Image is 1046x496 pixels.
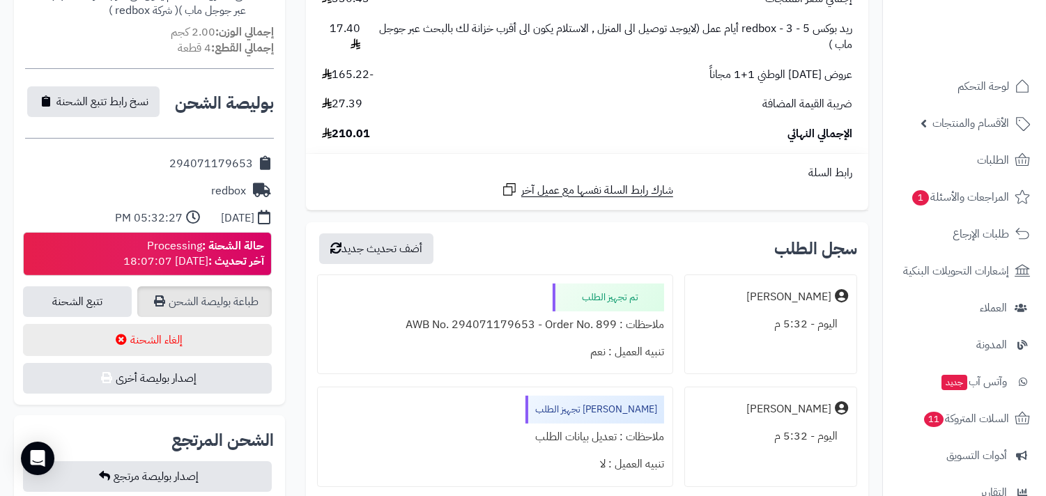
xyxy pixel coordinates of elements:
a: تتبع الشحنة [23,286,132,317]
div: Open Intercom Messenger [21,442,54,475]
div: 05:32:27 PM [115,210,183,226]
a: لوحة التحكم [891,70,1038,103]
strong: آخر تحديث : [208,253,264,270]
span: طلبات الإرجاع [953,224,1009,244]
button: إصدار بوليصة مرتجع [23,461,272,492]
small: 2.00 كجم [171,24,274,40]
div: Processing [DATE] 18:07:07 [123,238,264,270]
div: رابط السلة [312,165,863,181]
span: 27.39 [322,96,362,112]
div: تم تجهيز الطلب [553,284,664,311]
span: السلات المتروكة [923,409,1009,428]
small: 4 قطعة [178,40,274,56]
a: وآتس آبجديد [891,365,1038,398]
h2: بوليصة الشحن [175,95,274,111]
div: ملاحظات : AWB No. 294071179653 - Order No. 899 [326,311,665,339]
span: جديد [941,375,967,390]
div: 294071179653 [169,156,253,172]
span: ضريبة القيمة المضافة [762,96,852,112]
a: أدوات التسويق [891,439,1038,472]
a: المدونة [891,328,1038,362]
div: [DATE] [221,210,254,226]
div: تنبيه العميل : لا [326,451,665,478]
button: إلغاء الشحنة [23,324,272,356]
span: المدونة [976,335,1007,355]
h3: سجل الطلب [774,240,857,257]
div: ملاحظات : تعديل بيانات الطلب [326,424,665,451]
span: الإجمالي النهائي [787,126,852,142]
a: طلبات الإرجاع [891,217,1038,251]
a: الطلبات [891,144,1038,177]
span: العملاء [980,298,1007,318]
div: اليوم - 5:32 م [693,423,848,450]
a: شارك رابط السلة نفسها مع عميل آخر [501,181,673,199]
span: أدوات التسويق [946,446,1007,465]
span: 11 [924,412,944,427]
strong: إجمالي الوزن: [215,24,274,40]
div: redbox [211,183,246,199]
h2: الشحن المرتجع [171,432,274,449]
span: ريد بوكس redbox - 3 - 5 أيام عمل (لايوجد توصيل الى المنزل , الاستلام يكون الى أقرب خزانة لك بالبح... [374,21,852,53]
div: تنبيه العميل : نعم [326,339,665,366]
strong: إجمالي القطع: [211,40,274,56]
div: اليوم - 5:32 م [693,311,848,338]
span: الطلبات [977,150,1009,170]
div: [PERSON_NAME] [746,289,831,305]
span: نسخ رابط تتبع الشحنة [56,93,148,110]
span: عروض [DATE] الوطني 1+1 مجاناً [709,67,852,83]
span: -165.22 [322,67,374,83]
span: الأقسام والمنتجات [932,114,1009,133]
span: وآتس آب [940,372,1007,392]
a: المراجعات والأسئلة1 [891,180,1038,214]
div: [PERSON_NAME] [746,401,831,417]
span: شارك رابط السلة نفسها مع عميل آخر [521,183,673,199]
span: 17.40 [322,21,360,53]
span: 1 [912,190,929,206]
span: ( شركة redbox ) [109,2,178,19]
span: إشعارات التحويلات البنكية [903,261,1009,281]
a: طباعة بوليصة الشحن [137,286,272,317]
a: العملاء [891,291,1038,325]
div: [PERSON_NAME] تجهيز الطلب [525,396,664,424]
img: logo-2.png [951,39,1033,68]
button: إصدار بوليصة أخرى [23,363,272,394]
a: السلات المتروكة11 [891,402,1038,435]
span: المراجعات والأسئلة [911,187,1009,207]
button: نسخ رابط تتبع الشحنة [27,86,160,117]
span: لوحة التحكم [957,77,1009,96]
span: 210.01 [322,126,370,142]
a: إشعارات التحويلات البنكية [891,254,1038,288]
strong: حالة الشحنة : [202,238,264,254]
button: أضف تحديث جديد [319,233,433,264]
